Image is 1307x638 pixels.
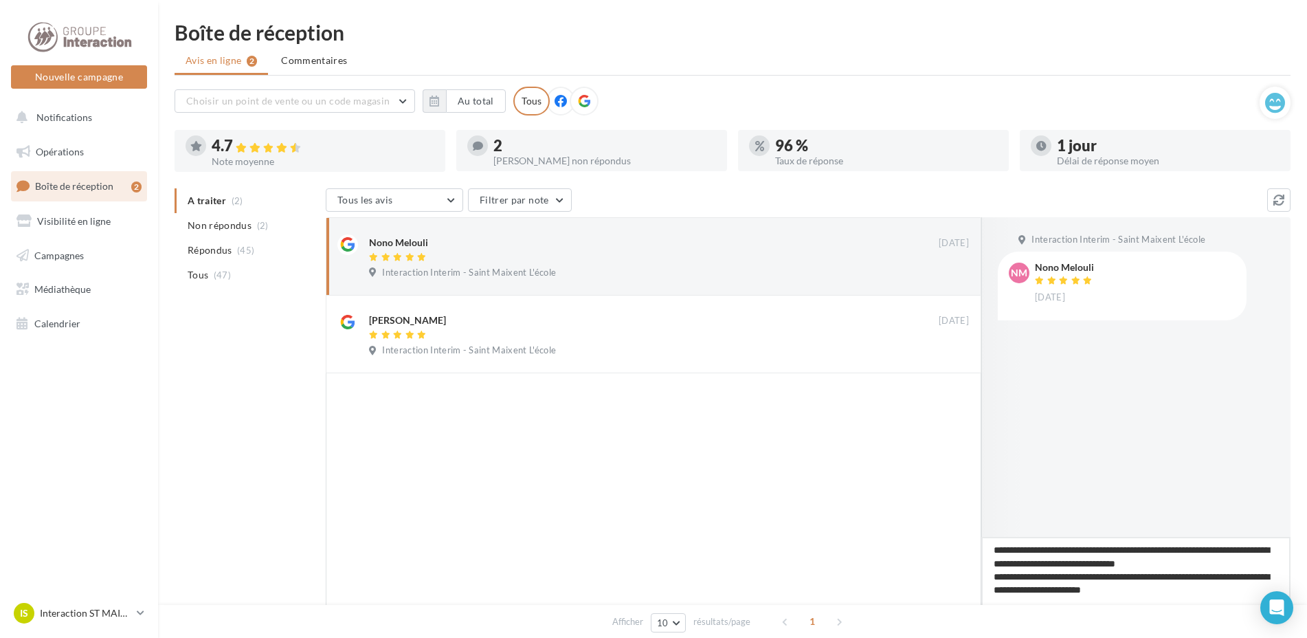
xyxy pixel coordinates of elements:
span: Notifications [36,111,92,123]
div: 2 [493,138,716,153]
div: Boîte de réception [175,22,1291,43]
span: Tous les avis [337,194,393,206]
div: Nono Melouli [369,236,428,250]
span: IS [20,606,28,620]
span: Choisir un point de vente ou un code magasin [186,95,390,107]
div: 96 % [775,138,998,153]
span: Visibilité en ligne [37,215,111,227]
span: (47) [214,269,231,280]
span: Calendrier [34,318,80,329]
span: Commentaires [281,54,347,67]
div: Nono Melouli [1035,263,1095,272]
span: résultats/page [693,615,750,628]
a: Calendrier [8,309,150,338]
button: Filtrer par note [468,188,572,212]
span: Interaction Interim - Saint Maixent L'école [1031,234,1205,246]
span: Campagnes [34,249,84,261]
span: Médiathèque [34,283,91,295]
span: (45) [237,245,254,256]
div: Open Intercom Messenger [1260,591,1293,624]
button: Au total [446,89,506,113]
div: [PERSON_NAME] [369,313,446,327]
span: 1 [801,610,823,632]
button: Tous les avis [326,188,463,212]
div: 1 jour [1057,138,1280,153]
div: Note moyenne [212,157,434,166]
span: (2) [257,220,269,231]
span: Interaction Interim - Saint Maixent L'école [382,344,556,357]
div: 2 [131,181,142,192]
button: 10 [651,613,686,632]
div: Tous [513,87,550,115]
span: Répondus [188,243,232,257]
button: Au total [423,89,506,113]
span: [DATE] [1035,291,1065,304]
div: Taux de réponse [775,156,998,166]
div: Délai de réponse moyen [1057,156,1280,166]
button: Choisir un point de vente ou un code magasin [175,89,415,113]
span: NM [1011,266,1027,280]
span: Non répondus [188,219,252,232]
span: Tous [188,268,208,282]
span: Boîte de réception [35,180,113,192]
a: Boîte de réception2 [8,171,150,201]
span: 10 [657,617,669,628]
a: Visibilité en ligne [8,207,150,236]
p: Interaction ST MAIXENT [40,606,131,620]
a: Campagnes [8,241,150,270]
div: 4.7 [212,138,434,154]
span: [DATE] [939,237,969,250]
span: Opérations [36,146,84,157]
a: IS Interaction ST MAIXENT [11,600,147,626]
button: Notifications [8,103,144,132]
span: [DATE] [939,315,969,327]
a: Opérations [8,137,150,166]
a: Médiathèque [8,275,150,304]
span: Afficher [612,615,643,628]
span: Interaction Interim - Saint Maixent L'école [382,267,556,279]
button: Nouvelle campagne [11,65,147,89]
div: [PERSON_NAME] non répondus [493,156,716,166]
